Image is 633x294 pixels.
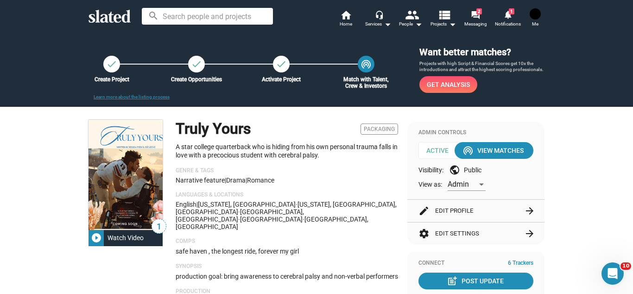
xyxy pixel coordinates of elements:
p: Comps [176,238,398,245]
div: View Matches [464,142,524,159]
span: 1 [509,8,514,14]
div: Create Project [81,76,142,83]
div: Create Opportunities [166,76,227,83]
p: Languages & Locations [176,191,398,199]
div: Activate Project [251,76,312,83]
span: [GEOGRAPHIC_DATA] [240,216,303,223]
a: Home [329,9,362,30]
div: People [399,19,422,30]
span: Me [532,19,538,30]
span: Projects [430,19,456,30]
mat-icon: headset_mic [375,10,383,19]
mat-icon: wifi_tethering [361,59,372,70]
h3: Want better matches? [419,46,544,59]
mat-icon: public [449,164,460,176]
mat-icon: notifications [503,10,512,19]
button: Edit Settings [418,222,533,245]
span: 2 [476,8,482,14]
span: Messaging [464,19,487,30]
iframe: Intercom live chat [601,262,624,285]
mat-icon: wifi_tethering [462,145,474,156]
img: Truly Yours [89,120,163,230]
a: Learn more about the listing process [94,94,170,99]
span: English [176,201,196,208]
span: Narrative feature [176,176,225,184]
input: Search people and projects [142,8,273,25]
mat-icon: check [276,59,287,70]
div: Post Update [449,273,504,289]
mat-icon: arrow_drop_down [382,19,393,30]
span: 10 [620,262,631,270]
a: 1Notifications [492,9,524,30]
span: Packaging [361,124,398,135]
mat-icon: play_circle_filled [91,232,102,243]
mat-icon: settings [418,228,430,239]
p: Synopsis [176,263,398,270]
span: Drama [226,176,246,184]
button: Jessica FrewMe [524,7,546,31]
div: Services [365,19,391,30]
mat-icon: post_add [447,275,458,287]
mat-icon: arrow_drop_down [447,19,458,30]
button: Activate Project [273,56,290,72]
mat-icon: edit [418,205,430,216]
h1: Truly Yours [176,119,251,139]
div: Admin Controls [418,129,533,137]
div: Visibility: Public [418,164,533,176]
span: Home [340,19,352,30]
div: Match with Talent, Crew & Investors [335,76,397,89]
button: Services [362,9,394,30]
span: Romance [247,176,274,184]
img: Jessica Frew [530,8,541,20]
span: Active [418,142,463,159]
mat-icon: check [106,59,117,70]
mat-icon: check [191,59,202,70]
span: [US_STATE], [GEOGRAPHIC_DATA] [198,201,296,208]
mat-icon: forum [471,10,480,19]
mat-icon: arrow_forward [524,228,535,239]
button: View Matches [455,142,533,159]
span: Admin [448,180,469,189]
span: | [196,201,198,208]
span: View as: [418,180,442,189]
a: Match with Talent, Crew & Investors [358,56,374,72]
p: Projects with high Script & Financial Scores get 10x the introductions and attract the highest sc... [419,60,544,73]
span: · [238,216,240,223]
p: safe haven , the longest ride, forever my girl [176,247,398,256]
span: production goal: bring awareness to cerebral palsy and non-verbal performers [176,273,398,280]
span: Get Analysis [427,76,470,93]
mat-icon: home [340,9,351,20]
div: Watch Video [104,229,147,246]
span: 1 [152,221,166,233]
a: Get Analysis [419,76,477,93]
button: Post Update [418,273,533,289]
span: 6 Trackers [508,260,533,267]
a: 2Messaging [459,9,492,30]
span: | [246,176,247,184]
p: A star college quarterback who is hiding from his own personal trauma falls in love with a precoc... [176,143,398,160]
button: Watch Video [89,229,163,246]
span: | [225,176,226,184]
mat-icon: arrow_drop_down [413,19,424,30]
button: Edit Profile [418,200,533,222]
mat-icon: people [405,8,418,21]
span: · [296,201,298,208]
div: Connect [418,260,533,267]
button: Projects [427,9,459,30]
mat-icon: arrow_forward [524,205,535,216]
span: Notifications [495,19,521,30]
span: [GEOGRAPHIC_DATA], [GEOGRAPHIC_DATA] [176,208,304,223]
p: Genre & Tags [176,167,398,175]
span: [GEOGRAPHIC_DATA], [GEOGRAPHIC_DATA] [176,216,368,230]
span: · [238,208,240,216]
button: People [394,9,427,30]
mat-icon: view_list [437,8,451,21]
a: Create Opportunities [188,56,205,72]
span: · [303,216,304,223]
span: [US_STATE], [GEOGRAPHIC_DATA], [GEOGRAPHIC_DATA] [176,201,397,216]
